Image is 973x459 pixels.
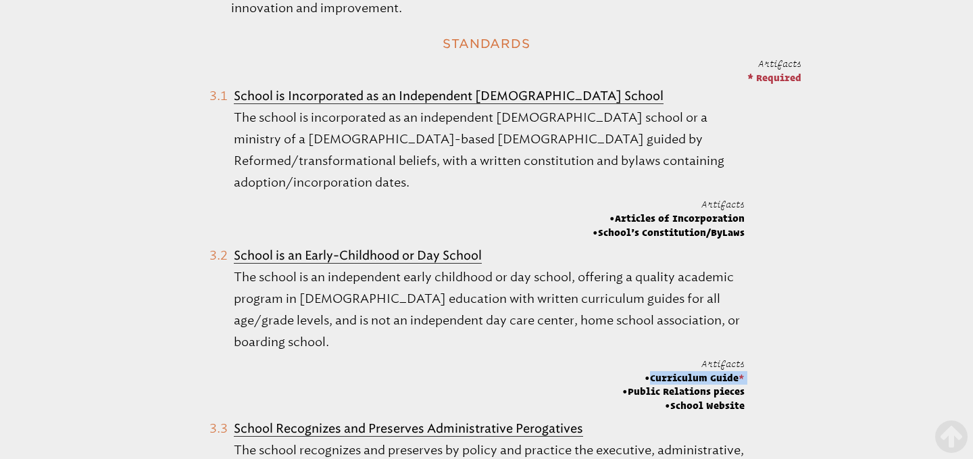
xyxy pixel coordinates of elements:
span: School’s Constitution/ByLaws [593,226,745,239]
b: School is an Early-Childhood or Day School [234,248,482,263]
span: Artifacts [701,358,745,369]
span: Curriculum Guide [622,371,745,385]
span: School Website [622,399,745,412]
span: * Required [747,72,801,83]
p: The school is an independent early childhood or day school, offering a quality academic program i... [234,266,745,353]
span: Public Relations pieces [622,385,745,398]
p: The school is incorporated as an independent [DEMOGRAPHIC_DATA] school or a ministry of a [DEMOGR... [234,107,745,193]
b: School Recognizes and Preserves Administrative Perogatives [234,421,583,436]
span: Artifacts [758,58,801,69]
h2: Standards [197,31,776,56]
b: School is Incorporated as an Independent [DEMOGRAPHIC_DATA] School [234,89,664,103]
span: Artifacts [701,199,745,210]
span: Articles of Incorporation [593,212,745,225]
